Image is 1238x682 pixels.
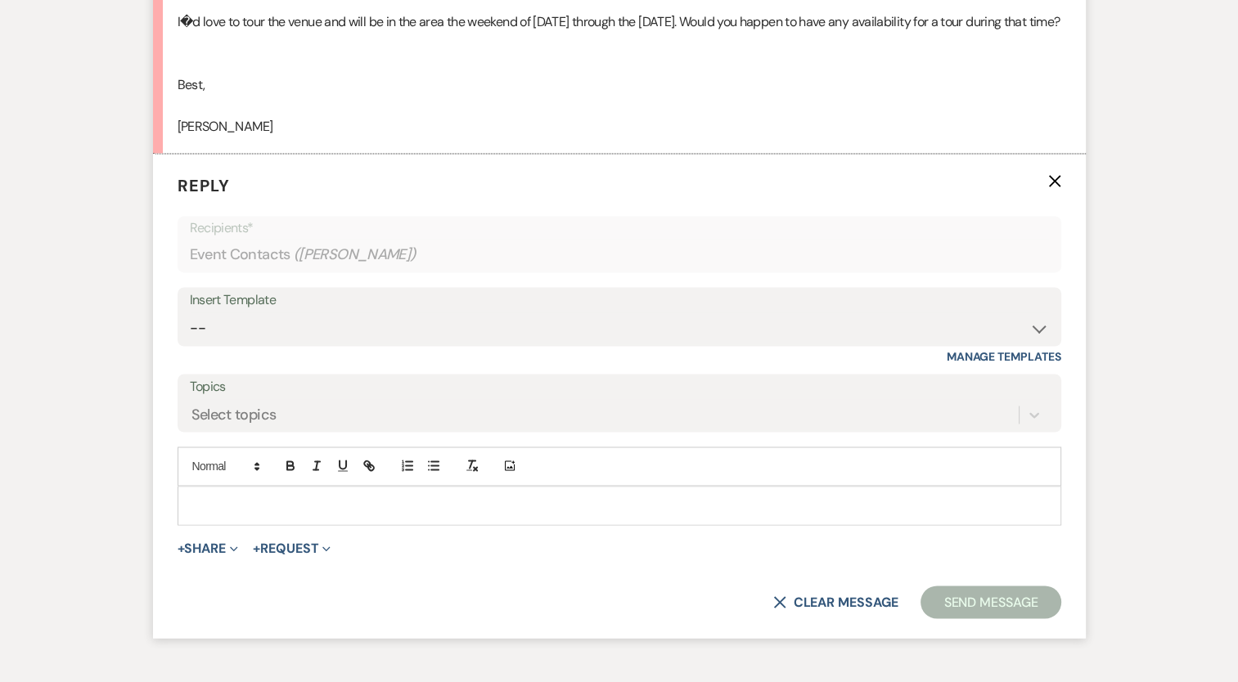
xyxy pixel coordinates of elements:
[191,403,277,425] div: Select topics
[190,239,1049,271] div: Event Contacts
[921,586,1060,618] button: Send Message
[178,175,230,196] span: Reply
[253,541,260,554] span: +
[190,375,1049,399] label: Topics
[253,541,331,554] button: Request
[190,218,1049,239] p: Recipients*
[190,289,1049,312] div: Insert Template
[947,349,1061,364] a: Manage Templates
[294,244,416,266] span: ( [PERSON_NAME] )
[178,541,185,554] span: +
[178,541,239,554] button: Share
[773,595,898,608] button: Clear message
